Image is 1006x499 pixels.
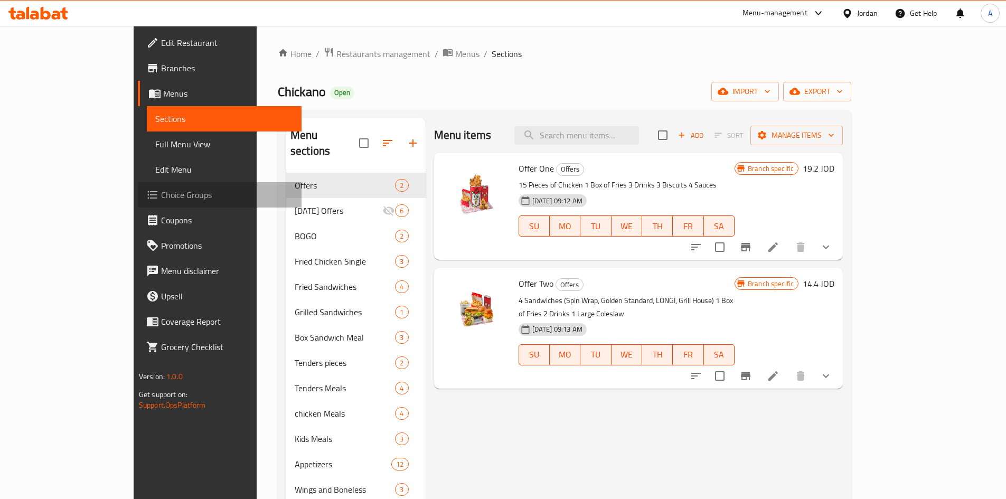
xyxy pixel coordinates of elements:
span: [DATE] 09:12 AM [528,196,587,206]
span: Tenders Meals [295,382,395,394]
span: Coupons [161,214,293,227]
span: MO [554,219,576,234]
div: Tenders pieces2 [286,350,426,375]
button: delete [788,234,813,260]
button: FR [673,215,703,237]
span: Fried Chicken Single [295,255,395,268]
span: TU [585,219,607,234]
button: MO [550,215,580,237]
span: 3 [396,333,408,343]
a: Edit menu item [767,370,779,382]
span: Add item [674,127,708,144]
span: Promotions [161,239,293,252]
div: Jordan [857,7,878,19]
span: Full Menu View [155,138,293,150]
li: / [316,48,319,60]
a: Menus [443,47,480,61]
span: WE [616,219,638,234]
button: SA [704,344,735,365]
div: Kids Meals3 [286,426,426,451]
button: FR [673,344,703,365]
a: Coverage Report [138,309,302,334]
span: SU [523,219,546,234]
span: Branches [161,62,293,74]
a: Branches [138,55,302,81]
a: Edit Restaurant [138,30,302,55]
span: TU [585,347,607,362]
div: Tenders Meals4 [286,375,426,401]
a: Support.OpsPlatform [139,398,206,412]
a: Edit menu item [767,241,779,253]
button: TU [580,215,611,237]
span: [DATE] 09:13 AM [528,324,587,334]
span: SA [708,219,730,234]
a: Sections [147,106,302,131]
span: TH [646,219,669,234]
div: items [395,280,408,293]
h2: Menu items [434,127,492,143]
button: Branch-specific-item [733,363,758,389]
span: Fried Sandwiches [295,280,395,293]
span: WE [616,347,638,362]
span: import [720,85,770,98]
button: export [783,82,851,101]
span: 6 [396,206,408,216]
div: BOGO2 [286,223,426,249]
li: / [484,48,487,60]
p: 4 Sandwiches (Spin Wrap, Golden Standard, LONGI, Grill House) 1 Box of Fries 2 Drinks 1 Large Col... [519,294,735,321]
span: Offer Two [519,276,553,291]
nav: breadcrumb [278,47,851,61]
span: A [988,7,992,19]
span: Select to update [709,236,731,258]
div: items [395,432,408,445]
input: search [514,126,639,145]
div: Fried Sandwiches4 [286,274,426,299]
span: Menu disclaimer [161,265,293,277]
span: Restaurants management [336,48,430,60]
div: Wings and Boneless [295,483,395,496]
button: Add section [400,130,426,156]
span: Chickano [278,80,326,103]
div: Offers [295,179,395,192]
span: Tenders pieces [295,356,395,369]
div: Box Sandwich Meal [295,331,395,344]
span: Coverage Report [161,315,293,328]
div: Box Sandwich Meal3 [286,325,426,350]
button: WE [612,344,642,365]
div: items [395,306,408,318]
div: items [395,255,408,268]
div: items [395,382,408,394]
button: Add [674,127,708,144]
span: TH [646,347,669,362]
button: SU [519,215,550,237]
li: / [435,48,438,60]
span: FR [677,347,699,362]
span: Appetizers [295,458,391,470]
div: Appetizers12 [286,451,426,477]
span: Select section first [708,127,750,144]
span: 3 [396,434,408,444]
p: 15 Pieces of Chicken 1 Box of Fries 3 Drinks 3 Biscuits 4 Sauces [519,178,735,192]
button: import [711,82,779,101]
span: Menus [163,87,293,100]
span: Open [330,88,354,97]
span: [DATE] Offers [295,204,382,217]
svg: Inactive section [382,204,395,217]
span: BOGO [295,230,395,242]
button: sort-choices [683,363,709,389]
div: Open [330,87,354,99]
a: Grocery Checklist [138,334,302,360]
span: SU [523,347,546,362]
div: items [395,230,408,242]
div: chicken Meals [295,407,395,420]
button: delete [788,363,813,389]
a: Choice Groups [138,182,302,208]
button: show more [813,234,839,260]
span: Get support on: [139,388,187,401]
span: Edit Menu [155,163,293,176]
div: items [395,331,408,344]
